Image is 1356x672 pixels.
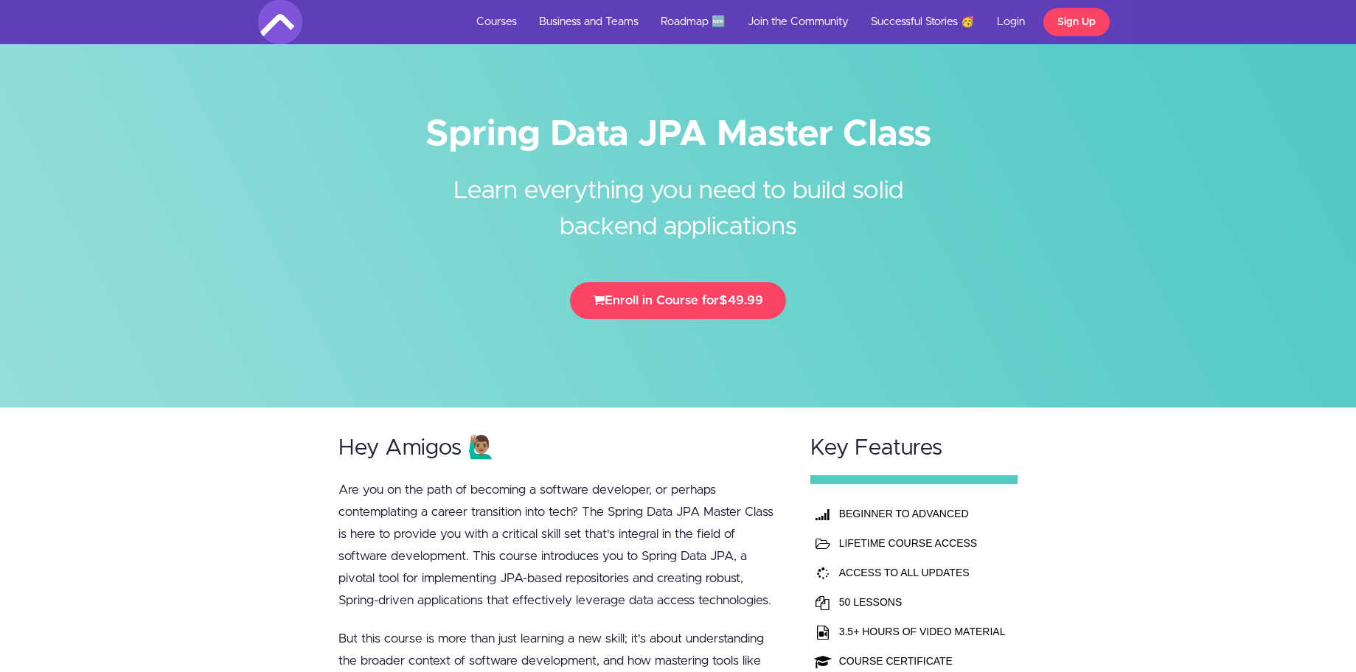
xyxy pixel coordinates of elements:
[1043,8,1110,36] a: Sign Up
[402,151,955,245] h2: Learn everything you need to build solid backend applications
[719,294,763,307] span: $49.99
[258,118,1099,151] h1: Spring Data JPA Master Class
[835,558,1009,587] td: ACCESS TO ALL UPDATES
[570,282,786,319] button: Enroll in Course for$49.99
[835,617,1009,646] td: 3.5+ HOURS OF VIDEO MATERIAL
[835,587,1009,617] td: 50 LESSONS
[810,436,1018,461] h2: Key Features
[835,499,1009,528] th: BEGINNER TO ADVANCED
[835,528,1009,558] td: LIFETIME COURSE ACCESS
[338,479,782,612] p: Are you on the path of becoming a software developer, or perhaps contemplating a career transitio...
[338,436,782,461] h2: Hey Amigos 🙋🏽‍♂️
